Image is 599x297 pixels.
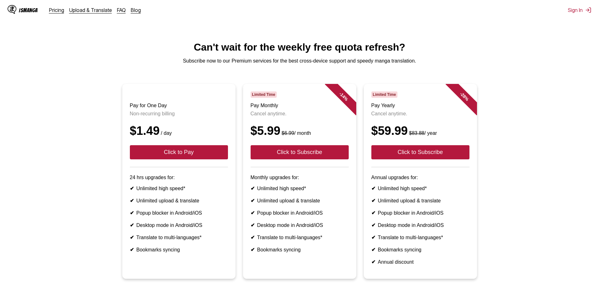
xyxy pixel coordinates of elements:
[130,247,228,253] li: Bookmarks syncing
[371,234,469,240] li: Translate to multi-languages*
[371,198,469,204] li: Unlimited upload & translate
[371,185,469,191] li: Unlimited high speed*
[371,222,469,228] li: Desktop mode in Android/iOS
[130,185,228,191] li: Unlimited high speed*
[371,247,469,253] li: Bookmarks syncing
[251,222,349,228] li: Desktop mode in Android/iOS
[371,259,469,265] li: Annual discount
[251,186,255,191] b: ✔
[371,111,469,117] p: Cancel anytime.
[130,234,228,240] li: Translate to multi-languages*
[280,130,311,136] small: / month
[251,175,349,180] p: Monthly upgrades for:
[251,91,277,98] span: Limited Time
[8,5,49,15] a: IsManga LogoIsManga
[251,124,349,138] div: $5.99
[130,198,228,204] li: Unlimited upload & translate
[251,235,255,240] b: ✔
[371,145,469,159] button: Click to Subscribe
[251,210,349,216] li: Popup blocker in Android/iOS
[49,7,64,13] a: Pricing
[5,41,594,53] h1: Can't wait for the weekly free quota refresh?
[371,235,375,240] b: ✔
[130,186,134,191] b: ✔
[585,7,591,13] img: Sign out
[69,7,112,13] a: Upload & Translate
[251,210,255,216] b: ✔
[130,103,228,108] h3: Pay for One Day
[130,124,228,138] div: $1.49
[130,175,228,180] p: 24 hrs upgrades for:
[130,210,228,216] li: Popup blocker in Android/iOS
[8,5,16,14] img: IsManga Logo
[130,222,228,228] li: Desktop mode in Android/iOS
[160,130,172,136] small: / day
[324,78,362,115] div: - 14 %
[371,198,375,203] b: ✔
[251,234,349,240] li: Translate to multi-languages*
[371,91,397,98] span: Limited Time
[251,247,255,252] b: ✔
[568,7,591,13] button: Sign In
[371,186,375,191] b: ✔
[371,210,469,216] li: Popup blocker in Android/iOS
[117,7,126,13] a: FAQ
[409,130,424,136] s: $83.88
[282,130,294,136] s: $6.99
[251,198,349,204] li: Unlimited upload & translate
[130,235,134,240] b: ✔
[445,78,483,115] div: - 28 %
[19,7,38,13] div: IsManga
[130,210,134,216] b: ✔
[130,198,134,203] b: ✔
[371,247,375,252] b: ✔
[371,103,469,108] h3: Pay Yearly
[251,103,349,108] h3: Pay Monthly
[371,210,375,216] b: ✔
[251,185,349,191] li: Unlimited high speed*
[371,124,469,138] div: $59.99
[5,58,594,64] p: Subscribe now to our Premium services for the best cross-device support and speedy manga translat...
[251,223,255,228] b: ✔
[130,223,134,228] b: ✔
[408,130,437,136] small: / year
[251,111,349,117] p: Cancel anytime.
[131,7,141,13] a: Blog
[130,111,228,117] p: Non-recurring billing
[371,223,375,228] b: ✔
[251,145,349,159] button: Click to Subscribe
[251,247,349,253] li: Bookmarks syncing
[130,145,228,159] button: Click to Pay
[130,247,134,252] b: ✔
[371,175,469,180] p: Annual upgrades for:
[371,259,375,265] b: ✔
[251,198,255,203] b: ✔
